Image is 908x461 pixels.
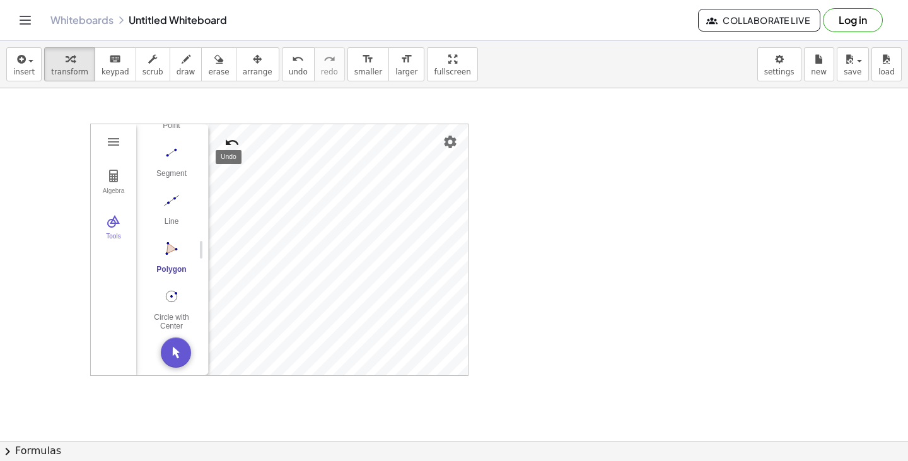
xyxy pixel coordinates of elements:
button: arrange [236,47,279,81]
span: redo [321,67,338,76]
button: redoredo [314,47,345,81]
span: arrange [243,67,272,76]
button: Segment. Select two points or positions [146,142,197,187]
button: load [871,47,902,81]
span: scrub [143,67,163,76]
button: erase [201,47,236,81]
button: Circle with Center through Point. Select center point, then point on circle [146,286,197,331]
div: More [156,350,197,360]
span: insert [13,67,35,76]
span: fullscreen [434,67,470,76]
span: load [878,67,895,76]
button: format_sizesmaller [347,47,389,81]
button: transform [44,47,95,81]
button: Toggle navigation [15,10,35,30]
button: fullscreen [427,47,477,81]
div: Geometry [90,124,469,376]
div: Line [146,217,197,235]
button: new [804,47,834,81]
span: draw [177,67,195,76]
button: format_sizelarger [388,47,424,81]
button: save [837,47,869,81]
button: Log in [823,8,883,32]
button: keyboardkeypad [95,47,136,81]
button: Line. Select two points or positions [146,190,197,235]
i: undo [292,52,304,67]
span: smaller [354,67,382,76]
div: Circle with Center through Point [146,313,197,330]
span: transform [51,67,88,76]
button: settings [757,47,801,81]
button: insert [6,47,42,81]
div: Segment [146,169,197,187]
button: Collaborate Live [698,9,820,32]
span: keypad [102,67,129,76]
span: undo [289,67,308,76]
span: Collaborate Live [709,15,810,26]
i: keyboard [109,52,121,67]
i: redo [323,52,335,67]
span: larger [395,67,417,76]
span: save [844,67,861,76]
button: scrub [136,47,170,81]
i: format_size [400,52,412,67]
a: Whiteboards [50,14,113,26]
div: Point [146,121,197,139]
span: new [811,67,827,76]
button: Settings [439,131,462,153]
div: Tools [93,233,134,250]
canvas: Graphics View 1 [209,124,468,375]
span: erase [208,67,229,76]
button: Undo [221,131,243,154]
i: format_size [362,52,374,67]
div: Algebra [93,187,134,205]
button: Move. Drag or select object [161,337,191,368]
button: draw [170,47,202,81]
button: undoundo [282,47,315,81]
button: Polygon. Select all vertices, then first vertex again [146,238,197,283]
div: Polygon [146,265,197,283]
img: Main Menu [106,134,121,149]
span: settings [764,67,794,76]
